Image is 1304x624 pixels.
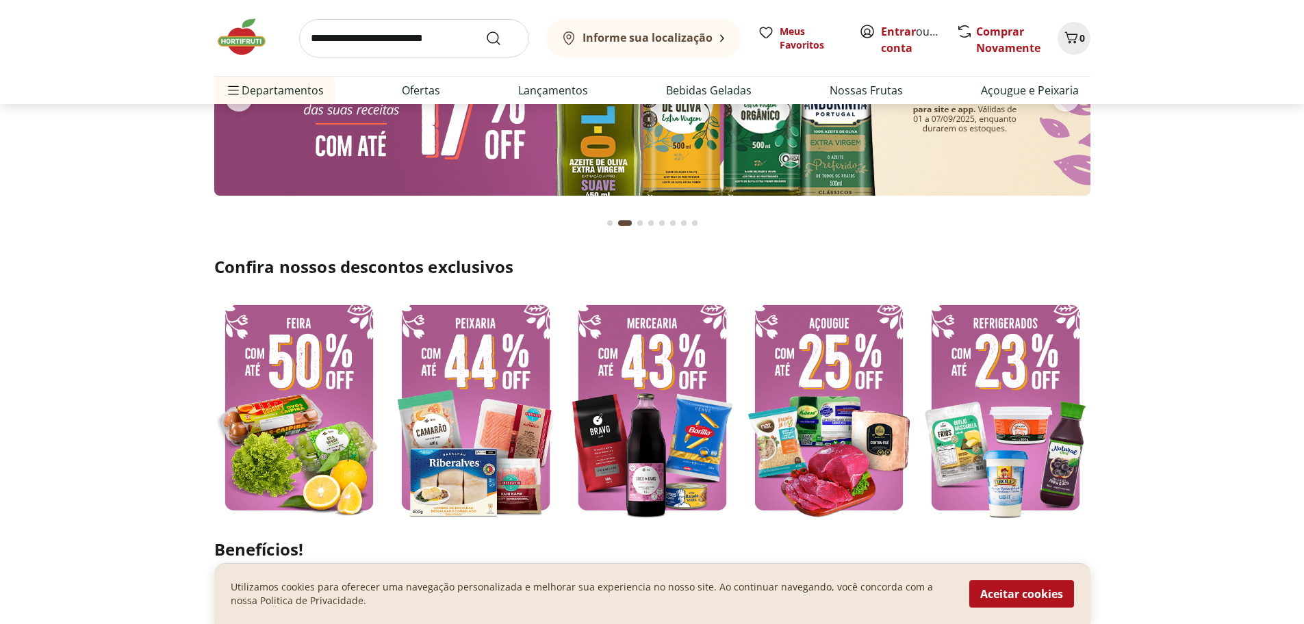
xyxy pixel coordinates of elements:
[231,580,953,608] p: Utilizamos cookies para oferecer uma navegação personalizada e melhorar sua experiencia no nosso ...
[758,25,843,52] a: Meus Favoritos
[546,19,741,57] button: Informe sua localização
[921,294,1090,521] img: resfriados
[214,294,384,521] img: feira
[976,24,1040,55] a: Comprar Novamente
[656,207,667,239] button: Go to page 5 from fs-carousel
[214,16,283,57] img: Hortifruti
[518,82,588,99] a: Lançamentos
[744,294,914,521] img: açougue
[666,82,752,99] a: Bebidas Geladas
[635,207,645,239] button: Go to page 3 from fs-carousel
[583,30,713,45] b: Informe sua localização
[667,207,678,239] button: Go to page 6 from fs-carousel
[299,19,529,57] input: search
[678,207,689,239] button: Go to page 7 from fs-carousel
[225,74,242,107] button: Menu
[981,82,1079,99] a: Açougue e Peixaria
[1079,31,1085,44] span: 0
[225,74,324,107] span: Departamentos
[881,24,916,39] a: Entrar
[567,294,737,521] img: mercearia
[214,256,1090,278] h2: Confira nossos descontos exclusivos
[402,82,440,99] a: Ofertas
[881,23,942,56] span: ou
[1058,22,1090,55] button: Carrinho
[615,207,635,239] button: Current page from fs-carousel
[214,540,1090,559] h2: Benefícios!
[391,294,561,521] img: pescados
[780,25,843,52] span: Meus Favoritos
[969,580,1074,608] button: Aceitar cookies
[485,30,518,47] button: Submit Search
[645,207,656,239] button: Go to page 4 from fs-carousel
[830,82,903,99] a: Nossas Frutas
[604,207,615,239] button: Go to page 1 from fs-carousel
[689,207,700,239] button: Go to page 8 from fs-carousel
[881,24,956,55] a: Criar conta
